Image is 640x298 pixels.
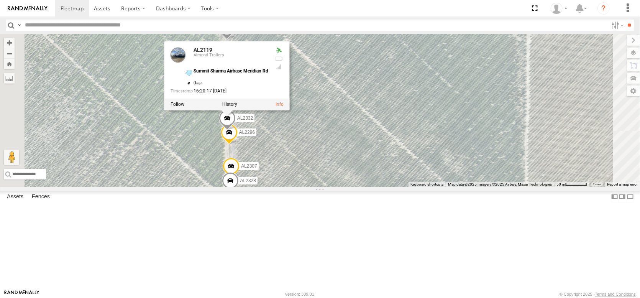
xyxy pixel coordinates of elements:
[28,191,54,202] label: Fences
[4,48,15,59] button: Zoom out
[194,81,203,86] span: 0
[597,2,610,15] i: ?
[237,115,253,121] span: AL2332
[556,182,565,186] span: 50 m
[593,183,601,186] a: Terms (opens in new tab)
[548,3,570,14] div: Dennis Braga
[627,191,634,202] label: Hide Summary Table
[627,86,640,96] label: Map Settings
[222,102,237,107] label: View Asset History
[241,163,257,169] span: AL2307
[4,290,39,298] a: Visit our Website
[274,56,284,62] div: No battery health information received from this device.
[611,191,619,202] label: Dock Summary Table to the Left
[16,20,22,31] label: Search Query
[194,47,212,53] a: AL2119
[171,89,268,94] div: Date/time of location update
[194,53,268,58] div: Almond Trailers
[595,292,636,296] a: Terms and Conditions
[560,292,636,296] div: © Copyright 2025 -
[274,64,284,70] div: Last Event GSM Signal Strength
[194,69,268,74] div: Summit Sharma Airbase Meridian Rd
[554,182,589,187] button: Map Scale: 50 m per 53 pixels
[619,191,626,202] label: Dock Summary Table to the Right
[4,59,15,69] button: Zoom Home
[240,178,256,183] span: AL2328
[171,102,184,107] label: Realtime tracking of Asset
[448,182,552,186] span: Map data ©2025 Imagery ©2025 Airbus, Maxar Technologies
[3,191,27,202] label: Assets
[171,48,186,63] a: View Asset Details
[285,292,314,296] div: Version: 309.01
[410,182,443,187] button: Keyboard shortcuts
[8,6,48,11] img: rand-logo.svg
[609,20,625,31] label: Search Filter Options
[4,38,15,48] button: Zoom in
[274,48,284,54] div: Valid GPS Fix
[4,150,19,165] button: Drag Pegman onto the map to open Street View
[4,73,15,84] label: Measure
[239,130,255,135] span: AL2296
[276,102,284,107] a: View Asset Details
[607,182,638,186] a: Report a map error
